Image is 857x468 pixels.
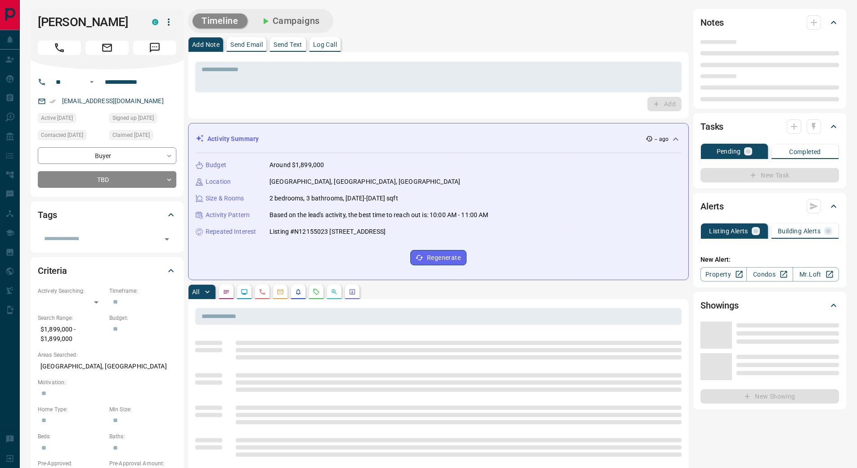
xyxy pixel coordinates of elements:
button: Open [86,77,97,87]
p: Activity Summary [207,134,259,144]
h2: Alerts [700,199,724,214]
p: $1,899,000 - $1,899,000 [38,322,105,346]
p: [GEOGRAPHIC_DATA], [GEOGRAPHIC_DATA] [38,359,176,374]
p: Beds: [38,432,105,441]
div: Thu Oct 09 2025 [38,130,105,143]
p: Send Email [230,41,263,48]
h2: Tags [38,208,57,222]
svg: Opportunities [331,288,338,295]
p: Around $1,899,000 [269,160,324,170]
p: Budget: [109,314,176,322]
h2: Tasks [700,119,723,134]
svg: Agent Actions [349,288,356,295]
div: Criteria [38,260,176,282]
p: [GEOGRAPHIC_DATA], [GEOGRAPHIC_DATA], [GEOGRAPHIC_DATA] [269,177,460,186]
p: 2 bedrooms, 3 bathrooms, [DATE]-[DATE] sqft [269,194,398,203]
span: Signed up [DATE] [112,114,154,123]
span: Email [85,41,129,55]
p: Send Text [274,41,302,48]
svg: Lead Browsing Activity [241,288,248,295]
div: Showings [700,295,839,316]
button: Open [161,233,173,245]
p: Repeated Interest [206,227,256,236]
p: Pre-Approval Amount: [109,459,176,468]
p: Min Size: [109,405,176,413]
svg: Calls [259,288,266,295]
p: Completed [789,149,821,155]
a: Mr.Loft [793,267,839,282]
p: Baths: [109,432,176,441]
svg: Email Verified [49,98,56,105]
p: Home Type: [38,405,105,413]
div: Alerts [700,195,839,217]
svg: Notes [223,288,230,295]
span: Active [DATE] [41,114,73,123]
svg: Requests [313,288,320,295]
span: Call [38,41,81,55]
p: Size & Rooms [206,194,244,203]
svg: Emails [277,288,284,295]
span: Claimed [DATE] [112,131,150,140]
p: New Alert: [700,255,839,264]
p: Listing #N12155023 [STREET_ADDRESS] [269,227,386,236]
p: Listing Alerts [709,228,748,234]
div: Notes [700,12,839,33]
div: Activity Summary-- ago [196,131,681,147]
h2: Notes [700,15,724,30]
h1: [PERSON_NAME] [38,15,139,29]
p: Pre-Approved: [38,459,105,468]
div: Buyer [38,147,176,164]
div: Tags [38,204,176,226]
button: Campaigns [251,14,329,28]
p: Add Note [192,41,220,48]
p: Areas Searched: [38,351,176,359]
p: Pending [717,148,741,154]
p: Activity Pattern [206,210,250,220]
p: Location [206,177,231,186]
div: Mon Aug 04 2025 [38,113,105,126]
p: Budget [206,160,226,170]
a: Property [700,267,747,282]
span: Contacted [DATE] [41,131,83,140]
p: Log Call [313,41,337,48]
a: Condos [746,267,793,282]
svg: Listing Alerts [295,288,302,295]
h2: Showings [700,298,739,313]
button: Timeline [193,14,247,28]
span: Message [133,41,176,55]
p: Search Range: [38,314,105,322]
a: [EMAIL_ADDRESS][DOMAIN_NAME] [62,97,164,105]
p: Motivation: [38,378,176,386]
div: Mon Aug 04 2025 [109,130,176,143]
p: All [192,289,199,295]
div: TBD [38,171,176,188]
p: -- ago [655,135,669,143]
p: Actively Searching: [38,287,105,295]
div: Fri May 10 2019 [109,113,176,126]
p: Building Alerts [778,228,821,234]
button: Regenerate [410,250,467,265]
h2: Criteria [38,264,67,278]
div: condos.ca [152,19,158,25]
div: Tasks [700,116,839,137]
p: Timeframe: [109,287,176,295]
p: Based on the lead's activity, the best time to reach out is: 10:00 AM - 11:00 AM [269,210,489,220]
